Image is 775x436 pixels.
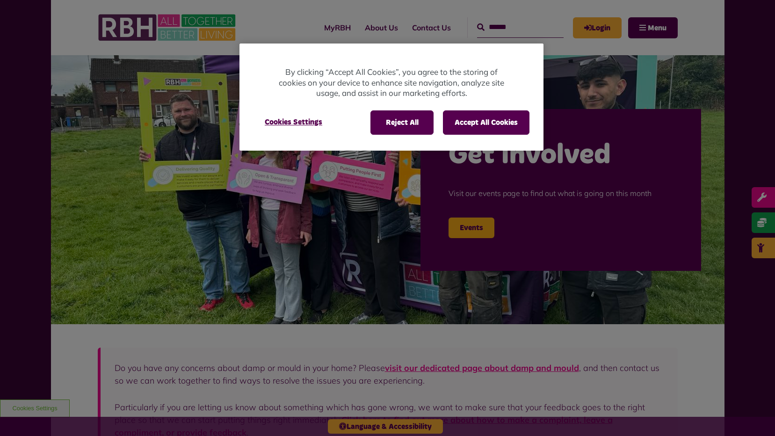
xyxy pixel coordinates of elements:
button: Accept All Cookies [443,110,529,135]
p: By clicking “Accept All Cookies”, you agree to the storing of cookies on your device to enhance s... [277,67,506,99]
div: Privacy [239,44,543,151]
button: Reject All [370,110,434,135]
button: Cookies Settings [254,110,333,134]
div: Cookie banner [239,44,543,151]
